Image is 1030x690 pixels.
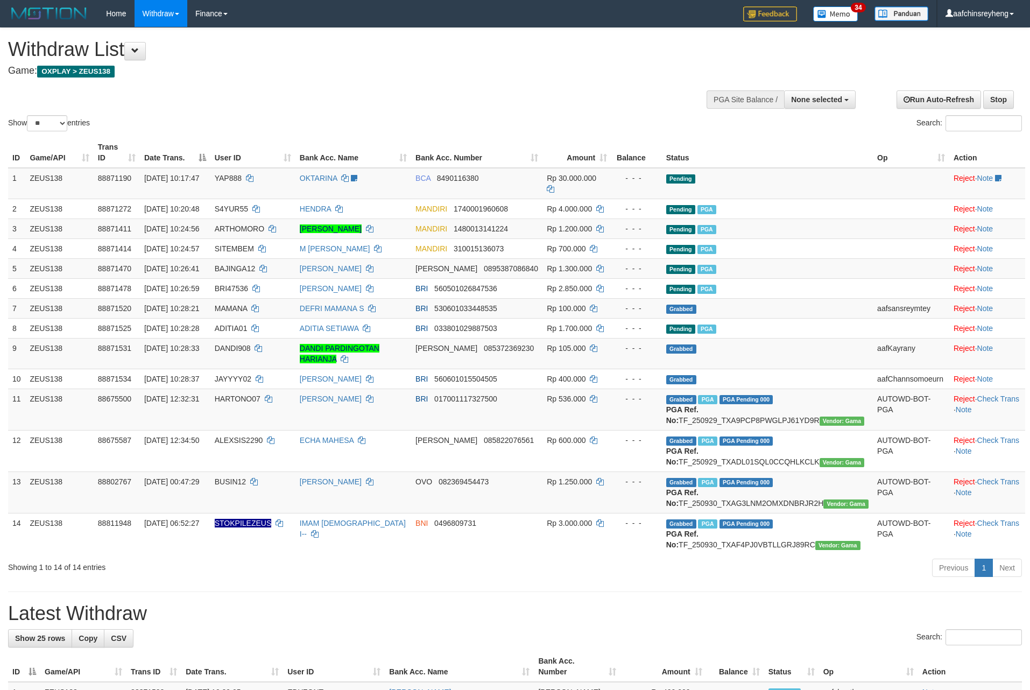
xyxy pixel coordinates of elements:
[300,324,358,333] a: ADITIA SETIAWA
[666,375,696,384] span: Grabbed
[15,634,65,643] span: Show 25 rows
[697,285,716,294] span: Marked by aafsolysreylen
[697,245,716,254] span: Marked by aafsolysreylen
[415,174,431,182] span: BCA
[415,344,477,353] span: [PERSON_NAME]
[873,513,949,554] td: AUTOWD-BOT-PGA
[8,318,25,338] td: 8
[144,205,199,213] span: [DATE] 10:20:48
[954,375,975,383] a: Reject
[698,395,717,404] span: Marked by aaftrukkakada
[611,137,662,168] th: Balance
[977,284,993,293] a: Note
[764,651,819,682] th: Status: activate to sort column ascending
[949,430,1025,471] td: · ·
[547,284,592,293] span: Rp 2.850.000
[791,95,842,104] span: None selected
[666,245,695,254] span: Pending
[949,168,1025,199] td: ·
[956,488,972,497] a: Note
[949,318,1025,338] td: ·
[295,137,411,168] th: Bank Acc. Name: activate to sort column ascending
[215,519,272,527] span: Nama rekening ada tanda titik/strip, harap diedit
[434,324,497,333] span: Copy 033801029887503 to clipboard
[300,284,362,293] a: [PERSON_NAME]
[916,629,1022,645] label: Search:
[992,559,1022,577] a: Next
[719,519,773,529] span: PGA Pending
[104,629,133,647] a: CSV
[977,375,993,383] a: Note
[25,471,93,513] td: ZEUS138
[897,90,981,109] a: Run Auto-Refresh
[415,324,428,333] span: BRI
[415,244,447,253] span: MANDIRI
[547,224,592,233] span: Rp 1.200.000
[666,325,695,334] span: Pending
[144,174,199,182] span: [DATE] 10:17:47
[215,324,248,333] span: ADITIA01
[666,225,695,234] span: Pending
[954,304,975,313] a: Reject
[8,199,25,219] td: 2
[8,137,25,168] th: ID
[949,389,1025,430] td: · ·
[851,3,865,12] span: 34
[98,244,131,253] span: 88871414
[144,224,199,233] span: [DATE] 10:24:56
[25,199,93,219] td: ZEUS138
[954,264,975,273] a: Reject
[954,436,975,445] a: Reject
[719,478,773,487] span: PGA Pending
[873,430,949,471] td: AUTOWD-BOT-PGA
[873,389,949,430] td: AUTOWD-BOT-PGA
[98,174,131,182] span: 88871190
[8,338,25,369] td: 9
[616,518,658,529] div: - - -
[215,284,248,293] span: BRI47536
[98,395,131,403] span: 88675500
[666,447,699,466] b: PGA Ref. No:
[977,304,993,313] a: Note
[25,513,93,554] td: ZEUS138
[697,225,716,234] span: Marked by aafsolysreylen
[8,238,25,258] td: 4
[144,477,199,486] span: [DATE] 00:47:29
[415,519,428,527] span: BNI
[37,66,115,78] span: OXPLAY > ZEUS138
[813,6,858,22] img: Button%20Memo.svg
[620,651,707,682] th: Amount: activate to sort column ascending
[662,513,873,554] td: TF_250930_TXAF4PJ0VBTLLGRJ89RC
[434,395,497,403] span: Copy 017001117327500 to clipboard
[8,258,25,278] td: 5
[8,219,25,238] td: 3
[954,519,975,527] a: Reject
[144,375,199,383] span: [DATE] 10:28:37
[215,304,248,313] span: MAMANA
[547,264,592,273] span: Rp 1.300.000
[616,203,658,214] div: - - -
[975,559,993,577] a: 1
[98,205,131,213] span: 88871272
[140,137,210,168] th: Date Trans.: activate to sort column descending
[300,395,362,403] a: [PERSON_NAME]
[8,66,676,76] h4: Game:
[144,395,199,403] span: [DATE] 12:32:31
[949,513,1025,554] td: · ·
[707,651,764,682] th: Balance: activate to sort column ascending
[215,436,263,445] span: ALEXSIS2290
[98,224,131,233] span: 88871411
[8,558,421,573] div: Showing 1 to 14 of 14 entries
[815,541,860,550] span: Vendor URL: https://trx31.1velocity.biz
[697,265,716,274] span: Marked by aafsolysreylen
[954,395,975,403] a: Reject
[300,174,337,182] a: OKTARINA
[666,344,696,354] span: Grabbed
[437,174,479,182] span: Copy 8490116380 to clipboard
[8,471,25,513] td: 13
[954,205,975,213] a: Reject
[977,244,993,253] a: Note
[25,219,93,238] td: ZEUS138
[977,436,1020,445] a: Check Trans
[616,283,658,294] div: - - -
